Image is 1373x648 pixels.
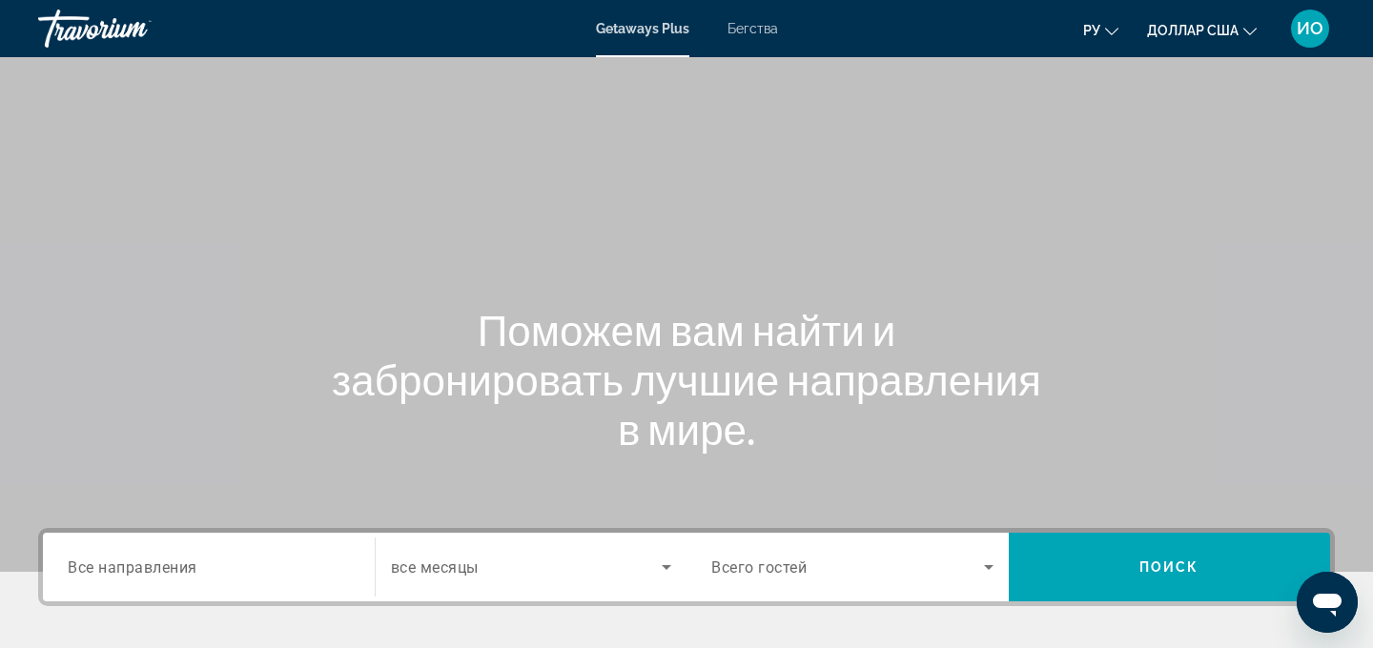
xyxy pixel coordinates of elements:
button: Меню пользователя [1285,9,1335,49]
div: Search widget [43,533,1330,601]
iframe: Кнопка запуска окна обмена сообщениями [1297,572,1358,633]
span: Все направления [68,557,197,576]
span: Поиск [1139,559,1199,575]
h1: Поможем вам найти и забронировать лучшие направления в мире. [329,305,1044,454]
font: ИО [1297,18,1323,38]
span: все месяцы [391,558,479,577]
button: Изменить валюту [1147,16,1257,44]
font: доллар США [1147,23,1239,38]
span: Всего гостей [711,558,807,577]
a: Травориум [38,4,229,53]
font: ру [1083,23,1100,38]
button: Изменить язык [1083,16,1118,44]
a: Бегства [727,21,778,36]
a: Getaways Plus [596,21,689,36]
button: Поиск [1009,533,1331,601]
